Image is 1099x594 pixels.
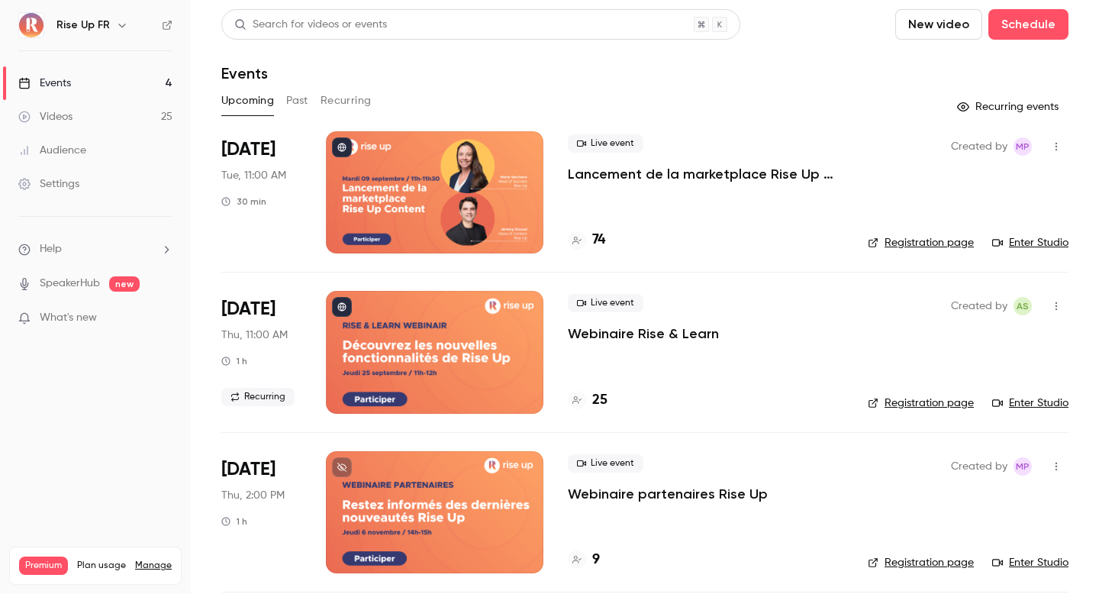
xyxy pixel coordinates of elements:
button: Recurring events [950,95,1068,119]
span: Aliocha Segard [1014,297,1032,315]
button: New video [895,9,982,40]
h6: Rise Up FR [56,18,110,33]
span: AS [1017,297,1029,315]
a: Lancement de la marketplace Rise Up Content & présentation des Content Playlists [568,165,843,183]
a: SpeakerHub [40,276,100,292]
span: new [109,276,140,292]
span: Morgane Philbert [1014,457,1032,476]
a: 74 [568,230,605,250]
iframe: Noticeable Trigger [154,312,172,325]
span: What's new [40,310,97,326]
a: Manage [135,560,172,572]
span: Created by [951,457,1007,476]
button: Past [286,89,308,113]
span: Morgane Philbert [1014,137,1032,156]
li: help-dropdown-opener [18,241,172,257]
span: Live event [568,134,643,153]
div: Videos [18,109,73,124]
div: Sep 25 Thu, 11:00 AM (Europe/Paris) [221,291,301,413]
img: Rise Up FR [19,13,44,37]
a: 9 [568,550,600,570]
a: Registration page [868,235,974,250]
div: Search for videos or events [234,17,387,33]
span: Tue, 11:00 AM [221,168,286,183]
a: Enter Studio [992,235,1068,250]
span: Created by [951,137,1007,156]
span: [DATE] [221,297,276,321]
a: Registration page [868,395,974,411]
span: Created by [951,297,1007,315]
a: 25 [568,390,608,411]
span: Plan usage [77,560,126,572]
h4: 25 [592,390,608,411]
h4: 74 [592,230,605,250]
span: Thu, 11:00 AM [221,328,288,343]
span: MP [1016,457,1030,476]
div: Events [18,76,71,91]
h4: 9 [592,550,600,570]
div: 1 h [221,355,247,367]
span: Recurring [221,388,295,406]
h1: Events [221,64,268,82]
span: MP [1016,137,1030,156]
div: Audience [18,143,86,158]
a: Registration page [868,555,974,570]
span: Help [40,241,62,257]
a: Webinaire Rise & Learn [568,324,719,343]
button: Schedule [988,9,1068,40]
span: Live event [568,294,643,312]
div: 30 min [221,195,266,208]
button: Recurring [321,89,372,113]
span: Live event [568,454,643,473]
div: Settings [18,176,79,192]
span: Premium [19,557,68,575]
div: 1 h [221,515,247,528]
span: [DATE] [221,137,276,162]
span: Thu, 2:00 PM [221,488,285,503]
div: Nov 6 Thu, 2:00 PM (Europe/Paris) [221,451,301,573]
button: Upcoming [221,89,274,113]
a: Enter Studio [992,395,1068,411]
a: Webinaire partenaires Rise Up [568,485,768,503]
div: Sep 9 Tue, 11:00 AM (Europe/Paris) [221,131,301,253]
a: Enter Studio [992,555,1068,570]
span: [DATE] [221,457,276,482]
